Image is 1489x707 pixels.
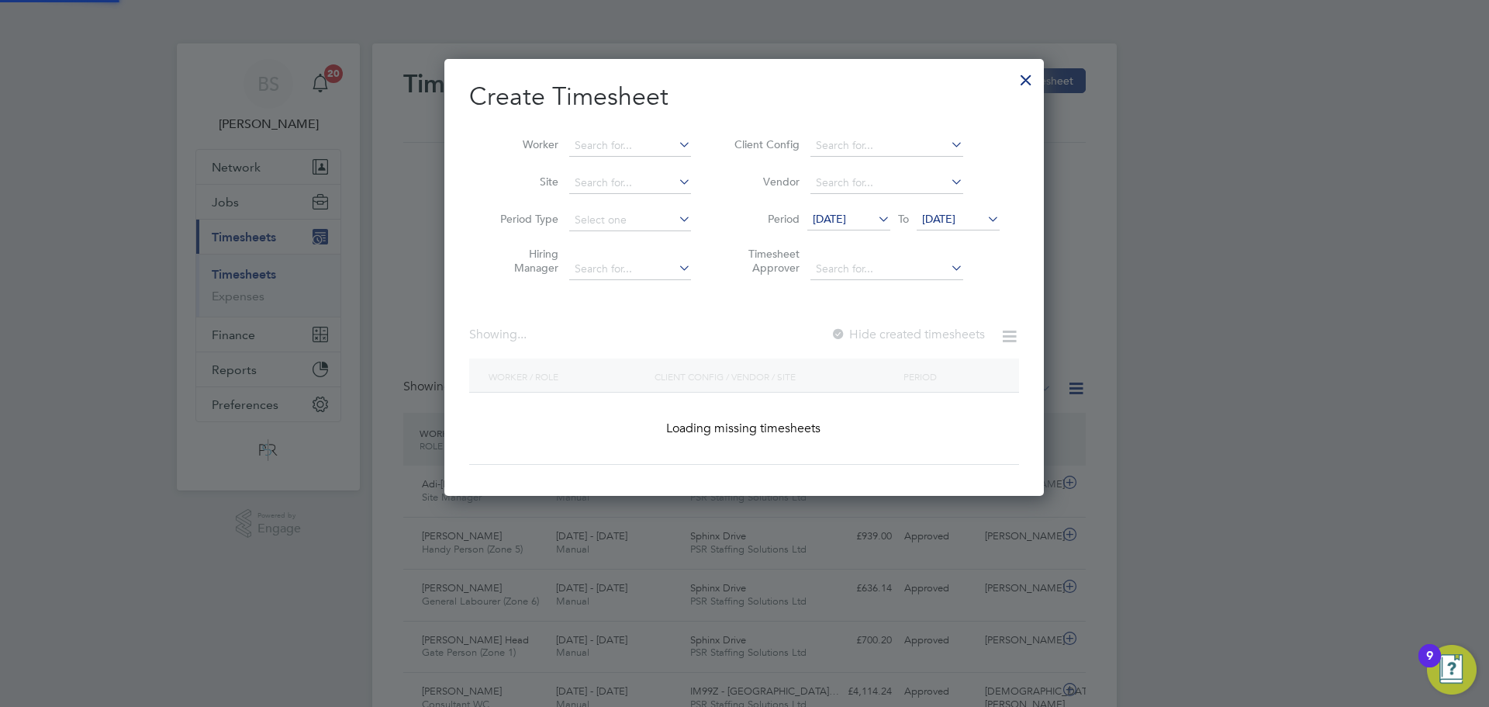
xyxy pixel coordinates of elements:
[730,175,800,189] label: Vendor
[893,209,914,229] span: To
[569,172,691,194] input: Search for...
[569,210,691,231] input: Select one
[489,137,558,151] label: Worker
[469,327,530,343] div: Showing
[489,175,558,189] label: Site
[922,212,955,226] span: [DATE]
[489,247,558,275] label: Hiring Manager
[569,258,691,280] input: Search for...
[810,172,963,194] input: Search for...
[813,212,846,226] span: [DATE]
[831,327,985,342] label: Hide created timesheets
[517,327,527,342] span: ...
[730,247,800,275] label: Timesheet Approver
[1426,656,1433,676] div: 9
[810,258,963,280] input: Search for...
[469,81,1019,113] h2: Create Timesheet
[810,135,963,157] input: Search for...
[569,135,691,157] input: Search for...
[730,137,800,151] label: Client Config
[489,212,558,226] label: Period Type
[730,212,800,226] label: Period
[1427,645,1477,695] button: Open Resource Center, 9 new notifications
